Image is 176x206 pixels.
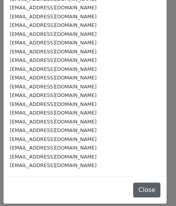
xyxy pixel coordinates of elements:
[10,84,97,90] small: [EMAIL_ADDRESS][DOMAIN_NAME]
[10,5,97,11] small: [EMAIL_ADDRESS][DOMAIN_NAME]
[10,31,97,37] small: [EMAIL_ADDRESS][DOMAIN_NAME]
[10,40,97,46] small: [EMAIL_ADDRESS][DOMAIN_NAME]
[10,22,97,28] small: [EMAIL_ADDRESS][DOMAIN_NAME]
[10,162,97,168] small: [EMAIL_ADDRESS][DOMAIN_NAME]
[10,136,97,142] small: [EMAIL_ADDRESS][DOMAIN_NAME]
[10,154,97,160] small: [EMAIL_ADDRESS][DOMAIN_NAME]
[10,101,97,107] small: [EMAIL_ADDRESS][DOMAIN_NAME]
[10,92,97,98] small: [EMAIL_ADDRESS][DOMAIN_NAME]
[10,110,97,116] small: [EMAIL_ADDRESS][DOMAIN_NAME]
[10,49,97,55] small: [EMAIL_ADDRESS][DOMAIN_NAME]
[10,57,97,63] small: [EMAIL_ADDRESS][DOMAIN_NAME]
[10,14,97,19] small: [EMAIL_ADDRESS][DOMAIN_NAME]
[10,119,97,125] small: [EMAIL_ADDRESS][DOMAIN_NAME]
[10,66,97,72] small: [EMAIL_ADDRESS][DOMAIN_NAME]
[10,75,97,81] small: [EMAIL_ADDRESS][DOMAIN_NAME]
[137,169,176,206] iframe: Chat Widget
[10,127,97,133] small: [EMAIL_ADDRESS][DOMAIN_NAME]
[10,145,97,151] small: [EMAIL_ADDRESS][DOMAIN_NAME]
[133,183,160,197] button: Close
